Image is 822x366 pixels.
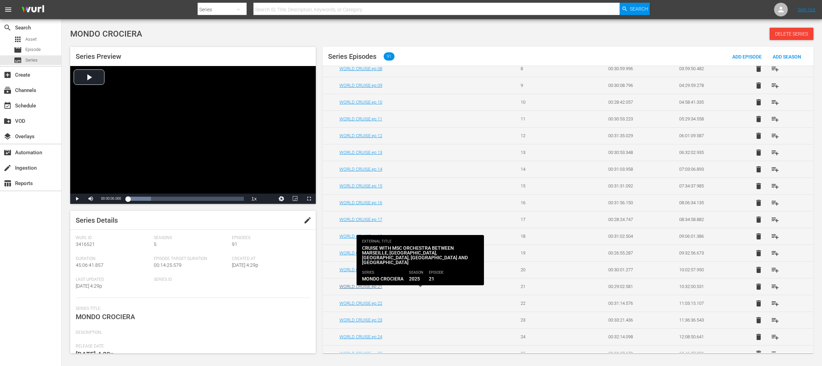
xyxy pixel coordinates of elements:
button: delete [750,278,767,295]
td: 00:32:14.098 [600,328,671,345]
td: 07:03:06.893 [671,161,742,178]
span: Add Season [767,54,807,60]
td: 11 [512,110,584,127]
span: Series Title: [76,306,307,312]
a: WORLD CRUISE ep 21 [339,284,382,289]
td: 00:30:08.796 [600,77,671,94]
td: 00:31:03.958 [600,161,671,178]
span: playlist_add [771,148,779,157]
td: 10:02:57.950 [671,261,742,278]
td: 00:31:56.150 [600,194,671,211]
span: Created At [232,256,307,262]
button: delete [750,144,767,161]
span: playlist_add [771,199,779,207]
button: delete [750,312,767,328]
button: playlist_add [767,312,783,328]
button: Picture-in-Picture [288,194,302,204]
span: menu [4,5,12,14]
button: Play [70,194,84,204]
button: playlist_add [767,278,783,295]
span: [DATE] 4:29p [76,283,102,289]
button: playlist_add [767,211,783,228]
span: delete [755,182,763,190]
button: delete [750,195,767,211]
button: delete [750,111,767,127]
a: WORLD CRUISE ep 19 [339,250,382,256]
img: ans4CAIJ8jUAAAAAAAAAAAAAAAAAAAAAAAAgQb4GAAAAAAAAAAAAAAAAAAAAAAAAJMjXAAAAAAAAAAAAAAAAAAAAAAAAgAT5G... [16,2,49,18]
a: WORLD CRUISE ep 13 [339,150,382,155]
span: playlist_add [771,350,779,358]
span: Search [630,3,648,15]
td: 22 [512,295,584,312]
a: WORLD CRUISE ep 20 [339,267,382,272]
span: playlist_add [771,299,779,308]
button: playlist_add [767,262,783,278]
span: [DATE] 4:29p [232,262,258,268]
button: playlist_add [767,111,783,127]
span: playlist_add [771,283,779,291]
span: Series Episodes [328,52,376,61]
a: WORLD CRUISE ep 15 [339,183,382,188]
td: 00:29:02.581 [600,278,671,295]
button: playlist_add [767,178,783,194]
span: Seasons [154,235,228,241]
td: 12:08:50.641 [671,328,742,345]
span: MONDO CROCIERA [76,313,135,321]
span: playlist_add [771,98,779,106]
td: 04:58:41.335 [671,94,742,110]
span: 91 [232,241,237,247]
a: WORLD CRUISE ep 23 [339,317,382,323]
span: delete [755,316,763,324]
td: 16 [512,194,584,211]
span: playlist_add [771,115,779,123]
button: Jump To Time [275,194,288,204]
td: 13 [512,144,584,161]
td: 11:03:15.107 [671,295,742,312]
button: playlist_add [767,329,783,345]
td: 04:29:59.278 [671,77,742,94]
button: playlist_add [767,195,783,211]
button: playlist_add [767,61,783,77]
td: 12:41:27.820 [671,345,742,362]
span: delete [755,283,763,291]
span: Search [3,24,12,32]
span: Asset [14,35,22,43]
span: Series [25,57,38,64]
span: Duration [76,256,150,262]
span: Series Preview [76,52,121,61]
span: Reports [3,179,12,187]
a: WORLD CRUISE ep 22 [339,301,382,306]
td: 24 [512,328,584,345]
span: Overlays [3,132,12,141]
button: delete [750,211,767,228]
td: 00:31:31.092 [600,178,671,194]
button: delete [750,228,767,245]
a: WORLD CRUISE ep 12 [339,133,382,138]
button: Playback Rate [247,194,261,204]
span: 91 [384,52,395,61]
td: 06:32:02.935 [671,144,742,161]
td: 07:34:37.985 [671,178,742,194]
span: Schedule [3,102,12,110]
button: Add Episode [727,50,767,63]
td: 19 [512,245,584,261]
td: 00:31:14.576 [600,295,671,312]
span: 45:06:41.857 [76,262,103,268]
span: Episode [25,46,41,53]
td: 00:28:24.747 [600,211,671,228]
span: delete [755,215,763,224]
a: WORLD CRUISE ep 25 [339,351,382,356]
span: Release Date: [76,344,307,349]
a: WORLD CRUISE ep 14 [339,167,382,172]
a: WORLD CRUISE ep 17 [339,217,382,222]
td: 25 [512,345,584,362]
td: 08:34:58.882 [671,211,742,228]
td: 00:31:35.029 [600,127,671,144]
td: 00:26:55.287 [600,245,671,261]
span: playlist_add [771,266,779,274]
span: Create [3,71,12,79]
a: WORLD CRUISE ep 16 [339,200,382,205]
span: playlist_add [771,249,779,257]
button: Delete Series [770,28,813,40]
span: playlist_add [771,65,779,73]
